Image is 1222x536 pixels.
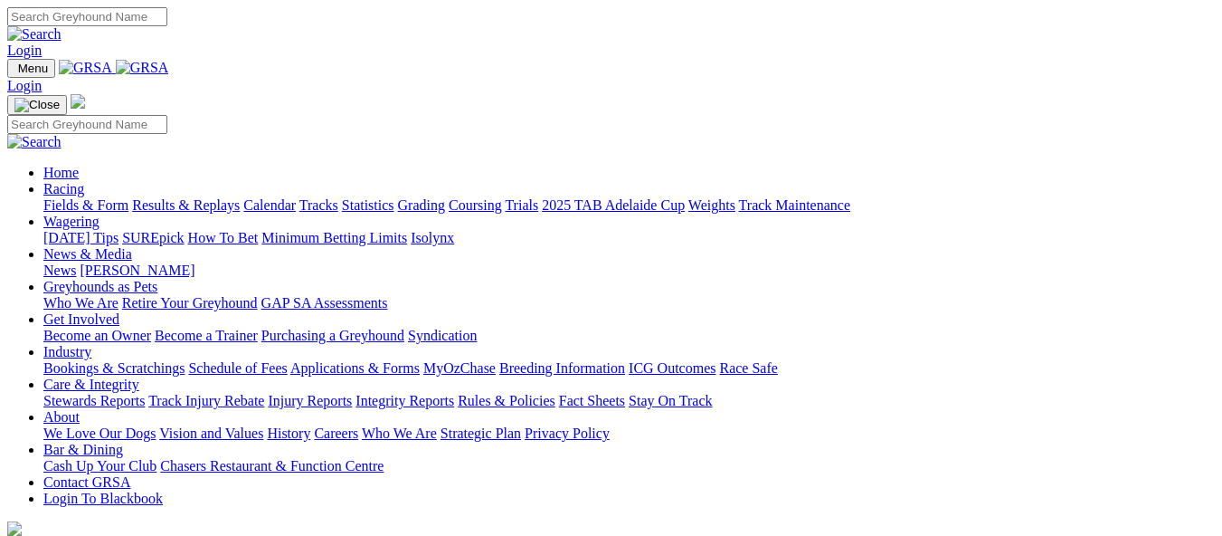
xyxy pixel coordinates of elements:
[355,393,454,408] a: Integrity Reports
[261,295,388,311] a: GAP SA Assessments
[7,522,22,536] img: logo-grsa-white.png
[43,458,156,474] a: Cash Up Your Club
[43,458,1215,474] div: Bar & Dining
[43,491,163,506] a: Login To Blackbook
[261,230,407,245] a: Minimum Betting Limits
[7,95,67,115] button: Toggle navigation
[688,197,735,213] a: Weights
[80,263,194,278] a: [PERSON_NAME]
[43,181,84,196] a: Racing
[43,328,151,343] a: Become an Owner
[43,165,79,180] a: Home
[43,474,130,490] a: Contact GRSA
[559,393,625,408] a: Fact Sheets
[43,246,132,262] a: News & Media
[440,426,521,441] a: Strategic Plan
[525,426,610,441] a: Privacy Policy
[719,360,777,376] a: Race Safe
[408,328,477,343] a: Syndication
[43,360,185,376] a: Bookings & Scratchings
[159,426,263,441] a: Vision and Values
[116,60,169,76] img: GRSA
[43,328,1215,344] div: Get Involved
[43,409,80,425] a: About
[7,134,62,150] img: Search
[314,426,358,441] a: Careers
[243,197,296,213] a: Calendar
[122,230,184,245] a: SUREpick
[59,60,112,76] img: GRSA
[7,115,167,134] input: Search
[499,360,625,376] a: Breeding Information
[43,197,1215,214] div: Racing
[43,442,123,457] a: Bar & Dining
[7,26,62,43] img: Search
[7,7,167,26] input: Search
[290,360,420,376] a: Applications & Forms
[43,344,91,359] a: Industry
[423,360,496,376] a: MyOzChase
[160,458,384,474] a: Chasers Restaurant & Function Centre
[43,214,99,229] a: Wagering
[132,197,240,213] a: Results & Replays
[299,197,338,213] a: Tracks
[155,328,258,343] a: Become a Trainer
[43,197,128,213] a: Fields & Form
[542,197,685,213] a: 2025 TAB Adelaide Cup
[7,43,42,58] a: Login
[14,98,60,112] img: Close
[7,78,42,93] a: Login
[188,230,259,245] a: How To Bet
[43,393,145,408] a: Stewards Reports
[43,230,118,245] a: [DATE] Tips
[268,393,352,408] a: Injury Reports
[71,94,85,109] img: logo-grsa-white.png
[505,197,538,213] a: Trials
[43,360,1215,377] div: Industry
[739,197,850,213] a: Track Maintenance
[362,426,437,441] a: Who We Are
[261,328,404,343] a: Purchasing a Greyhound
[629,393,712,408] a: Stay On Track
[7,59,55,78] button: Toggle navigation
[43,263,76,278] a: News
[411,230,454,245] a: Isolynx
[43,426,1215,442] div: About
[148,393,264,408] a: Track Injury Rebate
[43,426,156,441] a: We Love Our Dogs
[267,426,310,441] a: History
[188,360,287,376] a: Schedule of Fees
[449,197,502,213] a: Coursing
[43,263,1215,279] div: News & Media
[342,197,394,213] a: Statistics
[458,393,555,408] a: Rules & Policies
[43,279,157,294] a: Greyhounds as Pets
[43,230,1215,246] div: Wagering
[18,62,48,75] span: Menu
[43,311,119,327] a: Get Involved
[122,295,258,311] a: Retire Your Greyhound
[43,393,1215,409] div: Care & Integrity
[629,360,715,376] a: ICG Outcomes
[43,295,1215,311] div: Greyhounds as Pets
[398,197,445,213] a: Grading
[43,377,139,392] a: Care & Integrity
[43,295,118,311] a: Who We Are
